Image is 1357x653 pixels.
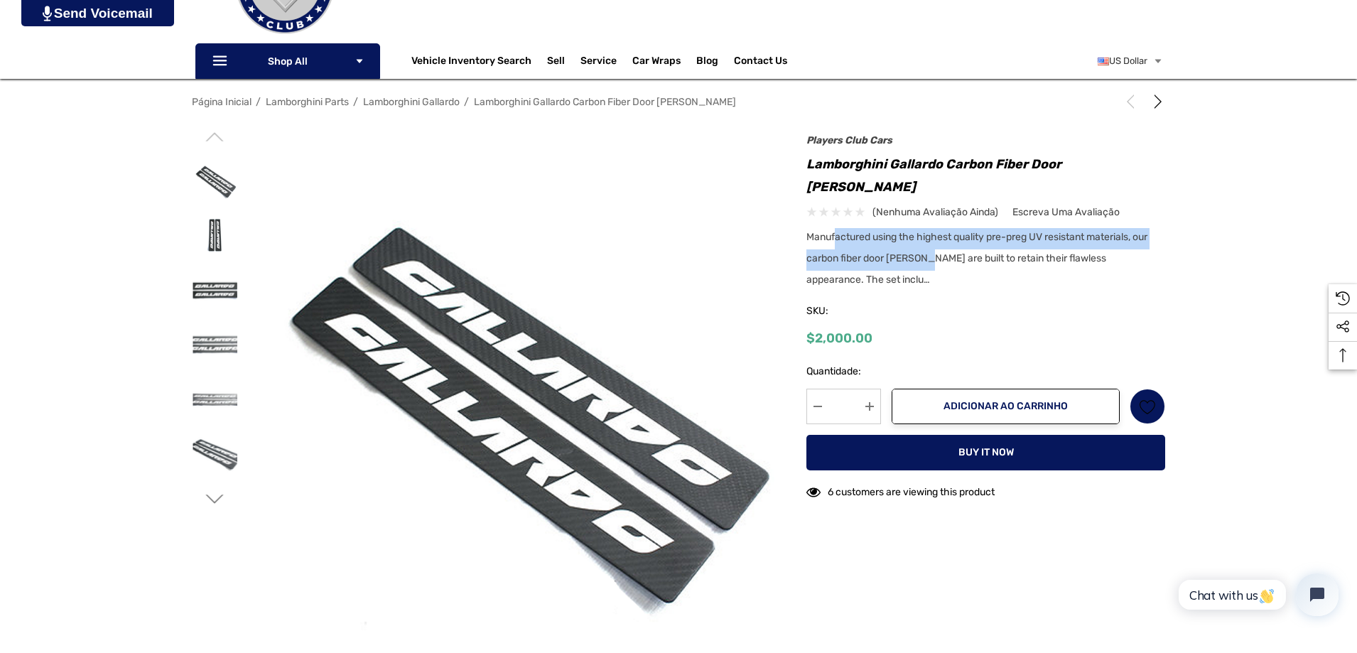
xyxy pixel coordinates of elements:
a: Página inicial [192,96,252,108]
label: Quantidade: [806,363,881,380]
svg: Recently Viewed [1336,291,1350,306]
span: Sell [547,55,565,70]
a: Lamborghini Gallardo Carbon Fiber Door [PERSON_NAME] [474,96,736,108]
h1: Lamborghini Gallardo Carbon Fiber Door [PERSON_NAME] [806,153,1165,198]
a: Lamborghini Parts [266,96,349,108]
a: Lista de desejos [1130,389,1165,424]
p: Shop All [195,43,380,79]
a: Escreva uma avaliação [1012,203,1120,221]
img: Lamborghini Gallardo Door Sills [193,158,237,203]
span: Car Wraps [632,55,681,70]
img: Lamborghini Gallardo Door Sills [193,322,237,367]
svg: Social Media [1336,320,1350,334]
a: Selecione a moeda: USD [1098,47,1163,75]
svg: Icon Line [211,53,232,70]
button: Adicionar ao carrinho [892,389,1120,424]
a: Anterior [1123,95,1143,109]
iframe: Tidio Chat [1163,561,1351,628]
svg: Top [1329,348,1357,362]
a: Service [580,55,617,70]
div: 6 customers are viewing this product [806,479,995,501]
img: Lamborghini Gallardo Door Sills [193,377,237,421]
svg: Ir para o slide 2 de 2 [206,490,224,508]
span: SKU: [806,301,877,321]
span: (nenhuma avaliação ainda) [872,203,998,221]
img: Lamborghini Gallardo Door Sills [193,212,237,257]
span: Escreva uma avaliação [1012,206,1120,219]
nav: Breadcrumb [192,90,1165,114]
img: PjwhLS0gR2VuZXJhdG9yOiBHcmF2aXQuaW8gLS0+PHN2ZyB4bWxucz0iaHR0cDovL3d3dy53My5vcmcvMjAwMC9zdmciIHhtb... [43,6,52,21]
a: Lamborghini Gallardo [363,96,460,108]
a: Próximo [1145,95,1165,109]
a: Contact Us [734,55,787,70]
img: Lamborghini Gallardo Door Sills [193,431,237,476]
img: Lamborghini Gallardo Door Sills [193,267,237,312]
span: $2,000.00 [806,330,872,346]
a: Blog [696,55,718,70]
a: Vehicle Inventory Search [411,55,531,70]
svg: Icon Arrow Down [355,56,364,66]
button: Buy it now [806,435,1165,470]
a: Players Club Cars [806,134,892,146]
svg: Lista de desejos [1140,399,1156,415]
span: Manufactured using the highest quality pre-preg UV resistant materials, our carbon fiber door [PE... [806,231,1147,286]
svg: Ir para o slide 2 de 2 [206,128,224,146]
a: Car Wraps [632,47,696,75]
a: Sell [547,47,580,75]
